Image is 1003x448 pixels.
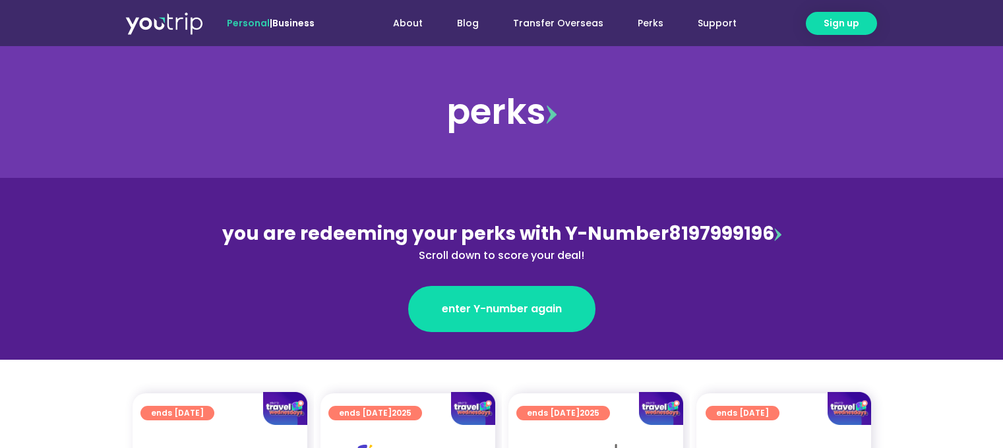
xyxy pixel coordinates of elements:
div: Scroll down to score your deal! [216,248,788,264]
nav: Menu [350,11,754,36]
span: | [227,16,315,30]
span: Sign up [824,16,859,30]
a: Blog [440,11,496,36]
div: 8197999196 [216,220,788,264]
span: you are redeeming your perks with Y-Number [222,221,669,246]
span: Personal [227,16,270,30]
a: Perks [621,11,681,36]
a: Support [681,11,754,36]
span: enter Y-number again [442,301,562,317]
a: Sign up [806,12,877,35]
a: Transfer Overseas [496,11,621,36]
a: Business [272,16,315,30]
a: enter Y-number again [408,286,595,332]
a: About [376,11,440,36]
